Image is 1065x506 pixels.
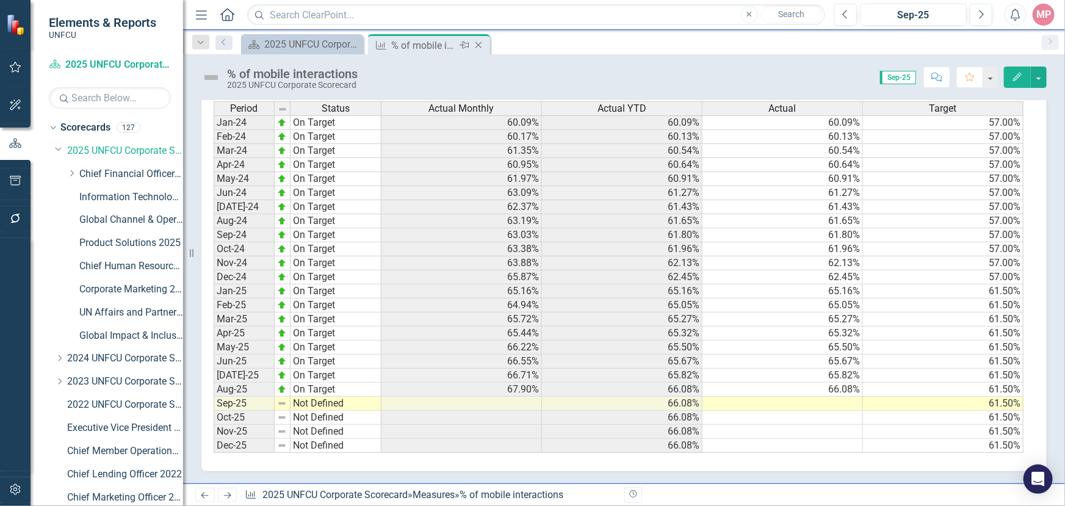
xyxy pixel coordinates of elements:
div: % of mobile interactions [227,67,358,81]
td: Nov-24 [214,256,275,270]
input: Search Below... [49,87,171,109]
input: Search ClearPoint... [247,4,825,26]
td: On Target [291,313,381,327]
td: 61.50% [863,284,1023,298]
a: 2025 UNFCU Corporate Scorecard [67,144,183,158]
td: 60.64% [702,158,863,172]
td: Apr-24 [214,158,275,172]
td: 57.00% [863,186,1023,200]
span: Status [322,103,350,114]
td: Not Defined [291,411,381,425]
td: Jan-25 [214,284,275,298]
td: Not Defined [291,397,381,411]
td: 61.50% [863,369,1023,383]
img: zOikAAAAAElFTkSuQmCC [277,132,287,142]
td: 62.45% [542,270,702,284]
td: 66.08% [542,397,702,411]
button: Sep-25 [861,4,967,26]
a: 2025 UNFCU Corporate Balanced Scorecard [244,37,360,52]
td: On Target [291,298,381,313]
a: Information Technology & Security 2025 [79,190,183,204]
td: On Target [291,341,381,355]
td: 66.08% [542,425,702,439]
td: Aug-25 [214,383,275,397]
td: On Target [291,172,381,186]
td: 61.27% [542,186,702,200]
td: On Target [291,228,381,242]
td: On Target [291,284,381,298]
span: Search [778,9,804,19]
td: 65.72% [381,313,542,327]
td: 66.71% [381,369,542,383]
a: 2025 UNFCU Corporate Scorecard [49,58,171,72]
td: Mar-25 [214,313,275,327]
td: Jan-24 [214,115,275,130]
td: 60.17% [381,130,542,144]
img: zOikAAAAAElFTkSuQmCC [277,174,287,184]
td: On Target [291,256,381,270]
td: 57.00% [863,228,1023,242]
td: 61.80% [542,228,702,242]
td: 57.00% [863,158,1023,172]
img: zOikAAAAAElFTkSuQmCC [277,230,287,240]
td: 57.00% [863,172,1023,186]
div: Sep-25 [865,8,963,23]
td: 65.82% [542,369,702,383]
a: Global Impact & Inclusion 2025 [79,329,183,343]
img: zOikAAAAAElFTkSuQmCC [277,314,287,324]
span: Actual [769,103,796,114]
td: 60.09% [702,115,863,130]
img: 8DAGhfEEPCf229AAAAAElFTkSuQmCC [278,104,287,114]
td: Dec-25 [214,439,275,453]
td: Oct-24 [214,242,275,256]
td: 62.37% [381,200,542,214]
td: 65.05% [542,298,702,313]
a: UN Affairs and Partnerships 2025 [79,306,183,320]
td: Feb-25 [214,298,275,313]
td: [DATE]-24 [214,200,275,214]
td: May-24 [214,172,275,186]
td: On Target [291,327,381,341]
td: 60.09% [381,115,542,130]
td: 65.67% [702,355,863,369]
a: Scorecards [60,121,110,135]
td: 66.08% [542,383,702,397]
td: 57.00% [863,242,1023,256]
img: zOikAAAAAElFTkSuQmCC [277,356,287,366]
span: Target [930,103,957,114]
td: 61.50% [863,313,1023,327]
td: 57.00% [863,130,1023,144]
td: Mar-24 [214,144,275,158]
td: 65.05% [702,298,863,313]
td: 60.13% [542,130,702,144]
img: zOikAAAAAElFTkSuQmCC [277,272,287,282]
td: On Target [291,130,381,144]
span: Actual YTD [597,103,646,114]
img: ClearPoint Strategy [6,14,27,35]
img: zOikAAAAAElFTkSuQmCC [277,244,287,254]
img: zOikAAAAAElFTkSuQmCC [277,146,287,156]
td: 57.00% [863,270,1023,284]
a: Chief Marketing Officer 2022 [67,491,183,505]
a: Chief Member Operations Officer 2022 [67,444,183,458]
td: 64.94% [381,298,542,313]
td: 65.50% [702,341,863,355]
div: 2025 UNFCU Corporate Balanced Scorecard [264,37,360,52]
td: On Target [291,270,381,284]
td: 66.55% [381,355,542,369]
td: Jun-24 [214,186,275,200]
td: 61.96% [542,242,702,256]
td: 61.80% [702,228,863,242]
td: On Target [291,186,381,200]
td: On Target [291,214,381,228]
td: 61.43% [702,200,863,214]
td: Nov-25 [214,425,275,439]
td: 63.03% [381,228,542,242]
td: 60.64% [542,158,702,172]
a: Global Channel & Operations 2025 [79,213,183,227]
a: 2023 UNFCU Corporate Scorecard [67,375,183,389]
td: 57.00% [863,200,1023,214]
span: Actual Monthly [429,103,494,114]
td: 60.54% [702,144,863,158]
td: 61.50% [863,327,1023,341]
